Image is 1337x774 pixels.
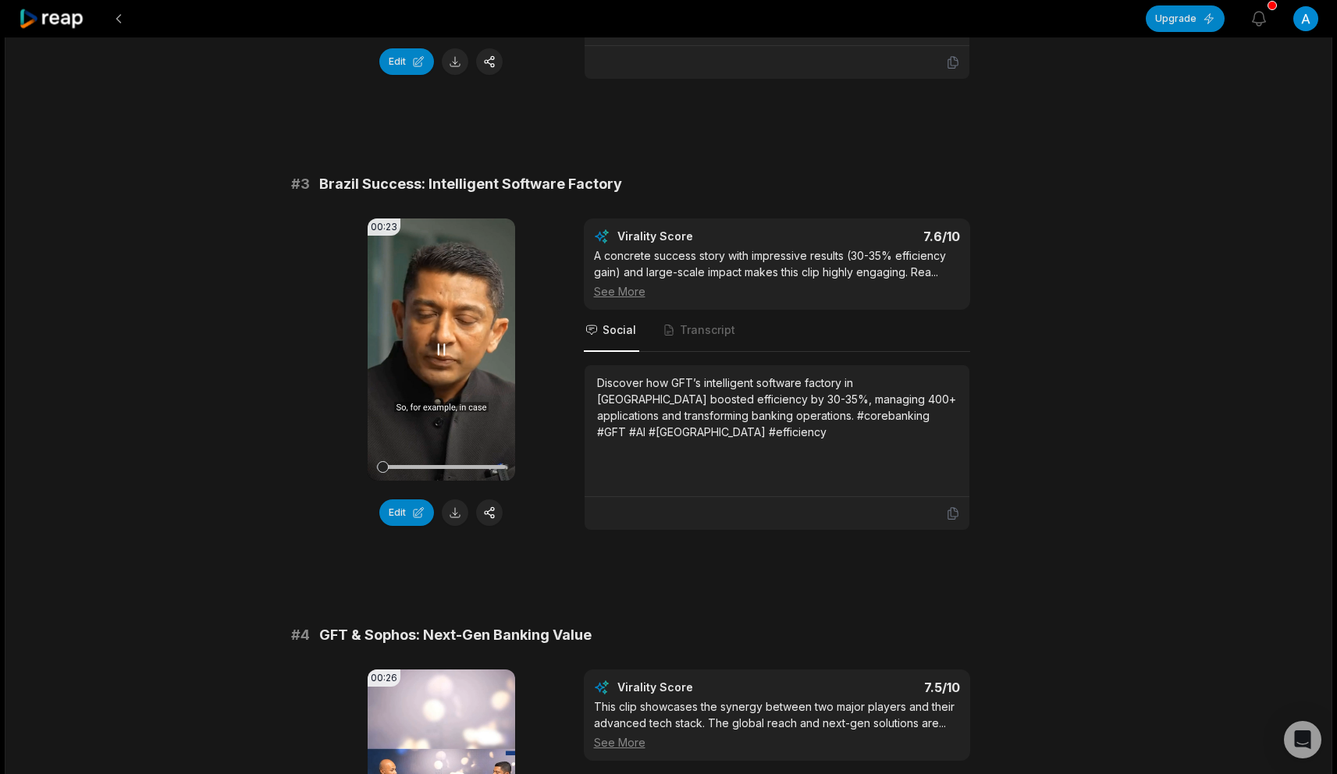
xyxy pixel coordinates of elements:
[603,322,636,338] span: Social
[680,322,735,338] span: Transcript
[291,624,310,646] span: # 4
[379,48,434,75] button: Edit
[792,680,960,695] div: 7.5 /10
[1284,721,1321,758] div: Open Intercom Messenger
[594,734,960,751] div: See More
[291,173,310,195] span: # 3
[792,229,960,244] div: 7.6 /10
[594,698,960,751] div: This clip showcases the synergy between two major players and their advanced tech stack. The glob...
[368,218,515,481] video: Your browser does not support mp4 format.
[379,499,434,526] button: Edit
[319,173,622,195] span: Brazil Success: Intelligent Software Factory
[584,310,970,352] nav: Tabs
[319,624,592,646] span: GFT & Sophos: Next-Gen Banking Value
[594,283,960,300] div: See More
[1146,5,1225,32] button: Upgrade
[617,229,785,244] div: Virality Score
[594,247,960,300] div: A concrete success story with impressive results (30-35% efficiency gain) and large-scale impact ...
[597,375,957,440] div: Discover how GFT’s intelligent software factory in [GEOGRAPHIC_DATA] boosted efficiency by 30-35%...
[617,680,785,695] div: Virality Score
